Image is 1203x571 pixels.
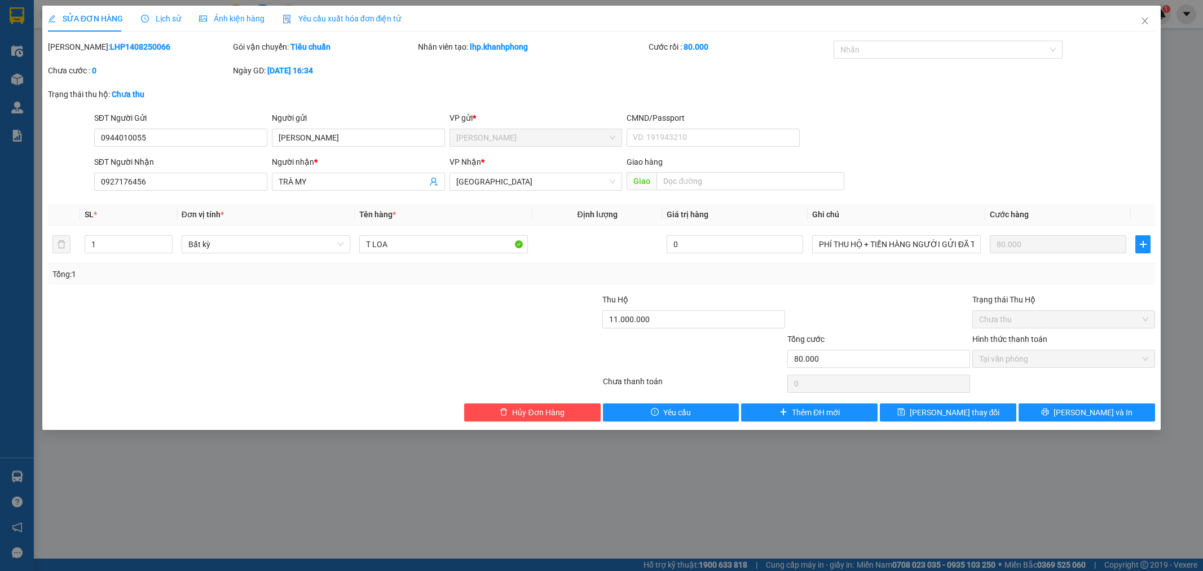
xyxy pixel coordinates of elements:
[500,408,508,417] span: delete
[603,403,739,421] button: exclamation-circleYêu cầu
[667,210,708,219] span: Giá trị hàng
[199,14,265,23] span: Ảnh kiện hàng
[1041,408,1049,417] span: printer
[283,14,402,23] span: Yêu cầu xuất hóa đơn điện tử
[602,375,787,395] div: Chưa thanh toán
[1136,240,1150,249] span: plus
[972,335,1047,344] label: Hình thức thanh toán
[359,210,396,219] span: Tên hàng
[663,406,691,419] span: Yêu cầu
[450,157,481,166] span: VP Nhận
[990,210,1029,219] span: Cước hàng
[418,41,647,53] div: Nhân viên tạo:
[990,235,1126,253] input: 0
[48,15,56,23] span: edit
[359,235,528,253] input: VD: Bàn, Ghế
[779,408,787,417] span: plus
[1054,406,1133,419] span: [PERSON_NAME] và In
[897,408,905,417] span: save
[141,14,181,23] span: Lịch sử
[199,15,207,23] span: picture
[1140,16,1149,25] span: close
[808,204,985,226] th: Ghi chú
[1019,403,1155,421] button: printer[PERSON_NAME] và In
[290,42,331,51] b: Tiêu chuẩn
[972,293,1155,306] div: Trạng thái Thu Hộ
[792,406,840,419] span: Thêm ĐH mới
[979,350,1148,367] span: Tại văn phòng
[94,156,267,168] div: SĐT Người Nhận
[94,112,267,124] div: SĐT Người Gửi
[578,210,618,219] span: Định lượng
[627,172,656,190] span: Giao
[1129,6,1161,37] button: Close
[112,90,144,99] b: Chưa thu
[812,235,981,253] input: Ghi Chú
[470,42,528,51] b: lhp.khanhphong
[52,235,70,253] button: delete
[456,173,616,190] span: Nha Trang
[283,15,292,24] img: icon
[787,335,825,344] span: Tổng cước
[182,210,224,219] span: Đơn vị tính
[741,403,878,421] button: plusThêm ĐH mới
[512,406,564,419] span: Hủy Đơn Hàng
[141,15,149,23] span: clock-circle
[48,88,277,100] div: Trạng thái thu hộ:
[267,66,313,75] b: [DATE] 16:34
[429,177,438,186] span: user-add
[651,408,659,417] span: exclamation-circle
[92,66,96,75] b: 0
[456,129,616,146] span: Lê Hồng Phong
[110,42,170,51] b: LHP1408250066
[85,210,94,219] span: SL
[48,14,123,23] span: SỬA ĐƠN HÀNG
[464,403,601,421] button: deleteHủy Đơn Hàng
[1135,235,1151,253] button: plus
[627,112,800,124] div: CMND/Passport
[880,403,1016,421] button: save[PERSON_NAME] thay đổi
[649,41,831,53] div: Cước rồi :
[52,268,464,280] div: Tổng: 1
[979,311,1148,328] span: Chưa thu
[656,172,844,190] input: Dọc đường
[233,41,416,53] div: Gói vận chuyển:
[450,112,623,124] div: VP gửi
[48,41,231,53] div: [PERSON_NAME]:
[627,157,663,166] span: Giao hàng
[272,112,445,124] div: Người gửi
[188,236,343,253] span: Bất kỳ
[233,64,416,77] div: Ngày GD:
[272,156,445,168] div: Người nhận
[48,64,231,77] div: Chưa cước :
[684,42,708,51] b: 80.000
[602,295,628,304] span: Thu Hộ
[910,406,1000,419] span: [PERSON_NAME] thay đổi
